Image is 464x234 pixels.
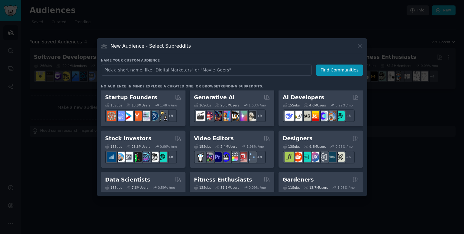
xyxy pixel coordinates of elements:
h2: Startup Founders [105,94,157,101]
div: 0.26 % /mo [336,144,353,149]
div: 1.98 % /mo [247,144,264,149]
div: 15 Sub s [105,144,122,149]
div: 15 Sub s [194,144,211,149]
img: OpenSourceAI [318,111,328,121]
div: 0.59 % /mo [158,185,175,190]
img: swingtrading [149,152,159,162]
img: UI_Design [301,152,311,162]
div: 0.66 % /mo [160,144,177,149]
div: 4.0M Users [304,103,326,107]
img: LangChain [293,111,302,121]
img: sdforall [221,111,230,121]
h3: Name your custom audience [101,58,363,62]
div: + 8 [342,109,355,122]
div: 13.8M Users [126,103,150,107]
h2: Designers [283,135,313,142]
img: ValueInvesting [115,152,125,162]
img: aivideo [196,111,205,121]
img: EntrepreneurRideAlong [107,111,116,121]
div: 0.09 % /mo [249,185,266,190]
div: 15 Sub s [283,103,300,107]
img: SaaS [115,111,125,121]
h2: Stock Investors [105,135,151,142]
div: 13 Sub s [283,144,300,149]
img: deepdream [213,111,222,121]
div: 13 Sub s [105,185,122,190]
input: Pick a short name, like "Digital Marketers" or "Movie-Goers" [101,65,312,76]
div: 7.6M Users [126,185,148,190]
img: typography [285,152,294,162]
div: + 9 [164,109,177,122]
div: 13.7M Users [304,185,328,190]
h3: New Audience - Select Subreddits [111,43,191,49]
img: indiehackers [141,111,150,121]
div: 1.48 % /mo [160,103,177,107]
img: premiere [213,152,222,162]
div: + 8 [253,151,266,163]
img: DeepSeek [285,111,294,121]
h2: Data Scientists [105,176,150,184]
img: StocksAndTrading [141,152,150,162]
img: Youtubevideo [238,152,247,162]
div: + 9 [253,109,266,122]
div: 20.3M Users [215,103,239,107]
div: 12 Sub s [194,185,211,190]
img: DreamBooth [246,111,256,121]
h2: Gardeners [283,176,314,184]
img: learndesign [327,152,336,162]
img: finalcutpro [230,152,239,162]
img: VideoEditors [221,152,230,162]
img: Forex [124,152,133,162]
div: + 8 [164,151,177,163]
img: UX_Design [335,152,345,162]
img: gopro [196,152,205,162]
img: userexperience [318,152,328,162]
img: UXDesign [310,152,319,162]
div: 31.1M Users [215,185,239,190]
img: startup [124,111,133,121]
img: starryai [238,111,247,121]
a: trending subreddits [218,84,262,88]
div: + 6 [342,151,355,163]
img: MistralAI [310,111,319,121]
img: postproduction [246,152,256,162]
img: Rag [301,111,311,121]
img: dividends [107,152,116,162]
div: No audience in mind? Explore a curated one, or browse . [101,84,263,88]
img: growmybusiness [158,111,167,121]
img: editors [204,152,214,162]
div: 16 Sub s [194,103,211,107]
h2: AI Developers [283,94,324,101]
img: llmops [327,111,336,121]
img: technicalanalysis [158,152,167,162]
img: logodesign [293,152,302,162]
img: Entrepreneurship [149,111,159,121]
div: 1.08 % /mo [337,185,355,190]
div: 28.6M Users [126,144,150,149]
div: 2.4M Users [215,144,237,149]
img: ycombinator [132,111,142,121]
div: 3.29 % /mo [336,103,353,107]
div: 11 Sub s [283,185,300,190]
img: AIDevelopersSociety [335,111,345,121]
img: dalle2 [204,111,214,121]
div: 1.53 % /mo [249,103,266,107]
img: Trading [132,152,142,162]
div: 16 Sub s [105,103,122,107]
h2: Fitness Enthusiasts [194,176,252,184]
img: FluxAI [230,111,239,121]
div: 9.8M Users [304,144,326,149]
h2: Video Editors [194,135,234,142]
button: Find Communities [316,65,363,76]
h2: Generative AI [194,94,235,101]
